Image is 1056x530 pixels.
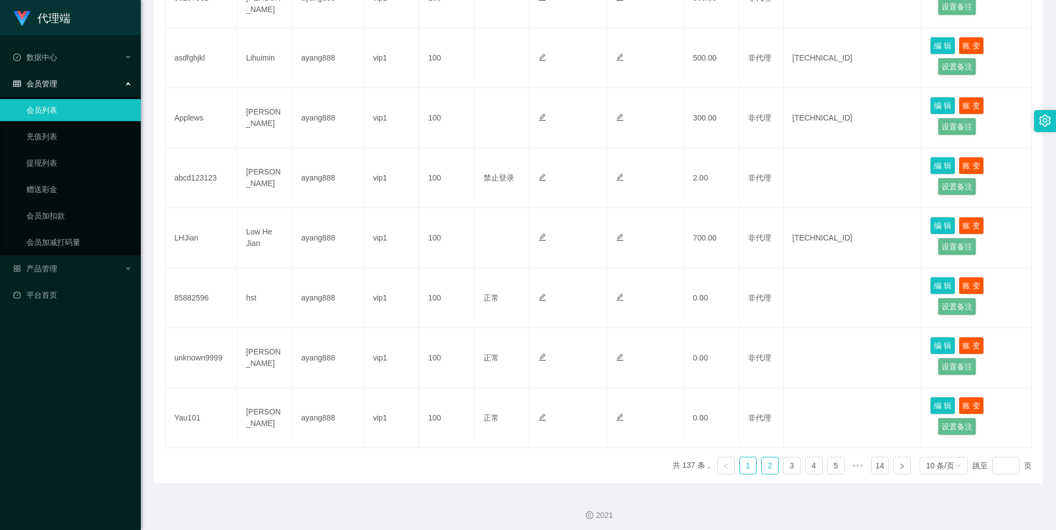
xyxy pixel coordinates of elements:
[748,413,771,422] span: 非代理
[26,125,132,147] a: 充值列表
[538,413,546,421] i: 图标: edit
[419,88,474,148] td: 100
[166,208,237,268] td: LHJian
[364,208,419,268] td: vip1
[938,178,976,195] button: 设置备注
[26,231,132,253] a: 会员加减打码量
[538,233,546,241] i: 图标: edit
[930,97,955,114] button: 编 辑
[483,353,499,362] span: 正常
[166,268,237,328] td: 85882596
[684,328,739,388] td: 0.00
[748,53,771,62] span: 非代理
[483,413,499,422] span: 正常
[827,457,845,474] li: 5
[740,457,756,474] a: 1
[784,28,922,88] td: [TECHNICAL_ID]
[849,457,867,474] span: •••
[293,268,364,328] td: ayang888
[483,293,499,302] span: 正常
[930,277,955,294] button: 编 辑
[938,298,976,315] button: 设置备注
[616,413,624,421] i: 图标: edit
[748,353,771,362] span: 非代理
[237,28,292,88] td: Lihuimin
[364,148,419,208] td: vip1
[959,277,984,294] button: 账 变
[828,457,844,474] a: 5
[538,293,546,301] i: 图标: edit
[872,457,888,474] a: 14
[784,88,922,148] td: [TECHNICAL_ID]
[13,264,57,273] span: 产品管理
[419,148,474,208] td: 100
[538,113,546,121] i: 图标: edit
[739,457,757,474] li: 1
[959,337,984,354] button: 账 变
[37,1,70,36] h1: 代理端
[723,463,729,469] i: 图标: left
[237,208,292,268] td: Low He Jian
[13,53,21,61] i: 图标: check-circle-o
[684,388,739,448] td: 0.00
[684,208,739,268] td: 700.00
[13,265,21,272] i: 图标: appstore-o
[166,88,237,148] td: Applews
[762,457,778,474] a: 2
[26,205,132,227] a: 会员加扣款
[805,457,823,474] li: 4
[293,328,364,388] td: ayang888
[586,511,593,519] i: 图标: copyright
[364,328,419,388] td: vip1
[293,148,364,208] td: ayang888
[761,457,779,474] li: 2
[899,463,905,469] i: 图标: right
[166,28,237,88] td: asdfghjkl
[938,418,976,435] button: 设置备注
[237,88,292,148] td: [PERSON_NAME]
[673,457,713,474] li: 共 137 条，
[717,457,735,474] li: 上一页
[616,353,624,361] i: 图标: edit
[419,388,474,448] td: 100
[930,37,955,54] button: 编 辑
[959,157,984,174] button: 账 变
[938,58,976,75] button: 设置备注
[926,457,954,474] div: 10 条/页
[26,152,132,174] a: 提现列表
[930,397,955,414] button: 编 辑
[419,268,474,328] td: 100
[166,148,237,208] td: abcd123123
[684,268,739,328] td: 0.00
[364,28,419,88] td: vip1
[871,457,889,474] li: 14
[955,462,961,470] i: 图标: down
[959,217,984,234] button: 账 变
[684,148,739,208] td: 2.00
[748,113,771,122] span: 非代理
[364,268,419,328] td: vip1
[849,457,867,474] li: 向后 5 页
[806,457,822,474] a: 4
[748,233,771,242] span: 非代理
[166,328,237,388] td: unknown9999
[538,353,546,361] i: 图标: edit
[483,173,514,182] span: 禁止登录
[616,233,624,241] i: 图标: edit
[616,113,624,121] i: 图标: edit
[13,284,132,306] a: 图标: dashboard平台首页
[1039,114,1051,127] i: 图标: setting
[684,28,739,88] td: 500.00
[748,293,771,302] span: 非代理
[783,457,801,474] li: 3
[13,13,70,22] a: 代理端
[938,358,976,375] button: 设置备注
[419,208,474,268] td: 100
[616,173,624,181] i: 图标: edit
[419,328,474,388] td: 100
[616,53,624,61] i: 图标: edit
[938,238,976,255] button: 设置备注
[748,173,771,182] span: 非代理
[13,11,31,26] img: logo.9652507e.png
[26,99,132,121] a: 会员列表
